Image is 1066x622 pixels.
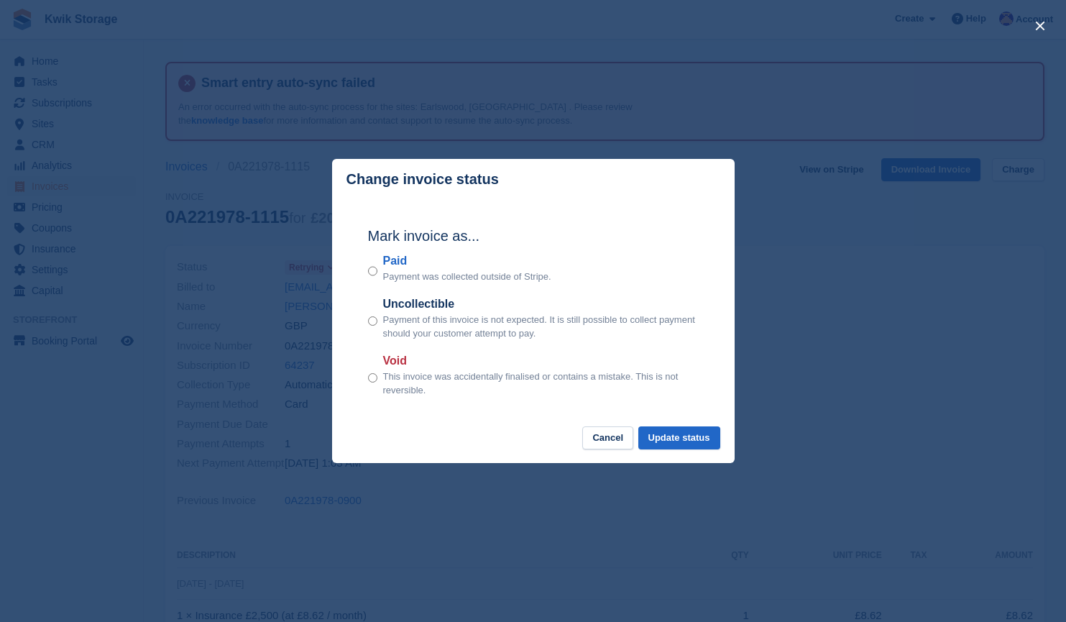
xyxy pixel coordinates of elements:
p: Payment of this invoice is not expected. It is still possible to collect payment should your cust... [383,313,699,341]
h2: Mark invoice as... [368,225,699,247]
p: Payment was collected outside of Stripe. [383,270,551,284]
label: Paid [383,252,551,270]
button: Cancel [582,426,633,450]
label: Uncollectible [383,296,699,313]
button: close [1029,14,1052,37]
p: This invoice was accidentally finalised or contains a mistake. This is not reversible. [383,370,699,398]
label: Void [383,352,699,370]
button: Update status [638,426,720,450]
p: Change invoice status [346,171,499,188]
